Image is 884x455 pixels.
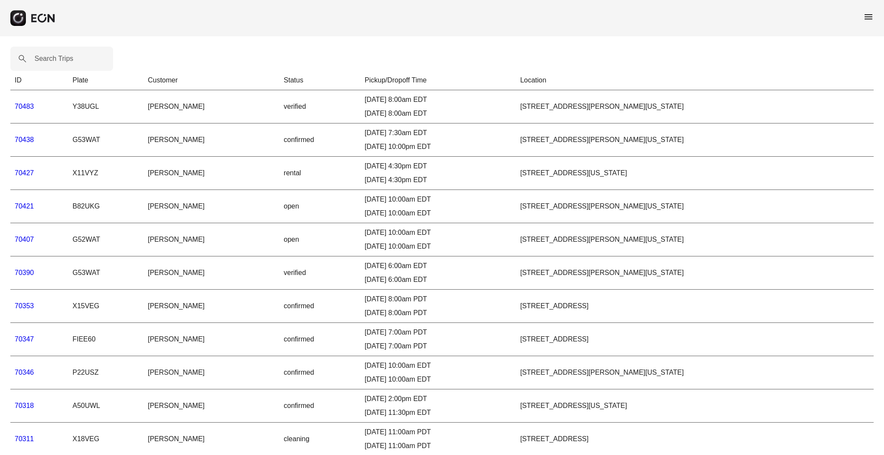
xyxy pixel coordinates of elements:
[15,136,34,143] a: 70438
[365,275,511,285] div: [DATE] 6:00am EDT
[365,108,511,119] div: [DATE] 8:00am EDT
[143,389,279,423] td: [PERSON_NAME]
[68,290,144,323] td: X15VEG
[365,360,511,371] div: [DATE] 10:00am EDT
[68,356,144,389] td: P22USZ
[279,356,360,389] td: confirmed
[68,256,144,290] td: G53WAT
[15,302,34,310] a: 70353
[365,394,511,404] div: [DATE] 2:00pm EDT
[516,123,874,157] td: [STREET_ADDRESS][PERSON_NAME][US_STATE]
[279,323,360,356] td: confirmed
[143,71,279,90] th: Customer
[516,71,874,90] th: Location
[365,308,511,318] div: [DATE] 8:00am PDT
[279,389,360,423] td: confirmed
[365,95,511,105] div: [DATE] 8:00am EDT
[365,408,511,418] div: [DATE] 11:30pm EDT
[365,208,511,218] div: [DATE] 10:00am EDT
[15,402,34,409] a: 70318
[143,190,279,223] td: [PERSON_NAME]
[68,223,144,256] td: G52WAT
[15,103,34,110] a: 70483
[279,223,360,256] td: open
[365,161,511,171] div: [DATE] 4:30pm EDT
[516,190,874,223] td: [STREET_ADDRESS][PERSON_NAME][US_STATE]
[365,327,511,338] div: [DATE] 7:00am PDT
[516,356,874,389] td: [STREET_ADDRESS][PERSON_NAME][US_STATE]
[365,341,511,351] div: [DATE] 7:00am PDT
[143,323,279,356] td: [PERSON_NAME]
[15,435,34,442] a: 70311
[365,241,511,252] div: [DATE] 10:00am EDT
[365,294,511,304] div: [DATE] 8:00am PDT
[279,71,360,90] th: Status
[68,323,144,356] td: FIEE60
[143,356,279,389] td: [PERSON_NAME]
[365,261,511,271] div: [DATE] 6:00am EDT
[143,290,279,323] td: [PERSON_NAME]
[516,157,874,190] td: [STREET_ADDRESS][US_STATE]
[279,90,360,123] td: verified
[279,190,360,223] td: open
[365,142,511,152] div: [DATE] 10:00pm EDT
[143,223,279,256] td: [PERSON_NAME]
[68,90,144,123] td: Y38UGL
[143,90,279,123] td: [PERSON_NAME]
[10,71,68,90] th: ID
[365,441,511,451] div: [DATE] 11:00am PDT
[15,269,34,276] a: 70390
[365,227,511,238] div: [DATE] 10:00am EDT
[279,256,360,290] td: verified
[863,12,874,22] span: menu
[516,256,874,290] td: [STREET_ADDRESS][PERSON_NAME][US_STATE]
[143,123,279,157] td: [PERSON_NAME]
[15,236,34,243] a: 70407
[516,223,874,256] td: [STREET_ADDRESS][PERSON_NAME][US_STATE]
[15,202,34,210] a: 70421
[68,389,144,423] td: A50UWL
[516,323,874,356] td: [STREET_ADDRESS]
[365,374,511,385] div: [DATE] 10:00am EDT
[279,290,360,323] td: confirmed
[15,335,34,343] a: 70347
[68,123,144,157] td: G53WAT
[35,54,73,64] label: Search Trips
[365,427,511,437] div: [DATE] 11:00am PDT
[279,123,360,157] td: confirmed
[68,71,144,90] th: Plate
[360,71,516,90] th: Pickup/Dropoff Time
[68,157,144,190] td: X11VYZ
[15,169,34,177] a: 70427
[516,290,874,323] td: [STREET_ADDRESS]
[143,256,279,290] td: [PERSON_NAME]
[15,369,34,376] a: 70346
[68,190,144,223] td: B82UKG
[365,175,511,185] div: [DATE] 4:30pm EDT
[365,194,511,205] div: [DATE] 10:00am EDT
[365,128,511,138] div: [DATE] 7:30am EDT
[143,157,279,190] td: [PERSON_NAME]
[516,389,874,423] td: [STREET_ADDRESS][US_STATE]
[279,157,360,190] td: rental
[516,90,874,123] td: [STREET_ADDRESS][PERSON_NAME][US_STATE]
